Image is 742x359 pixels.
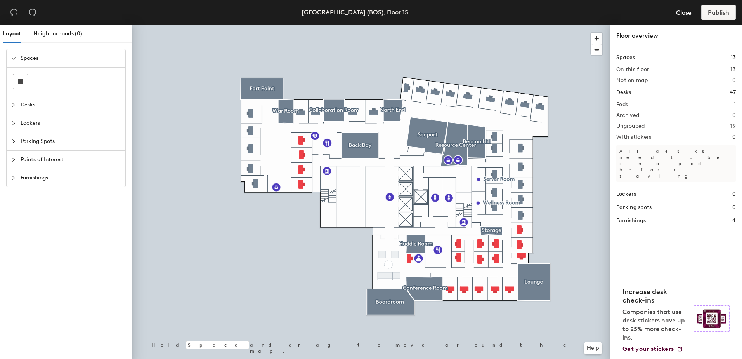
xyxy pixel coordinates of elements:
[616,66,649,73] h2: On this floor
[616,112,639,119] h2: Archived
[21,114,121,132] span: Lockers
[25,5,40,20] button: Redo (⌘ + ⇧ + Z)
[616,88,631,97] h1: Desks
[622,288,689,305] h4: Increase desk check-ins
[3,30,21,37] span: Layout
[694,305,730,332] img: Sticker logo
[11,139,16,144] span: collapsed
[734,101,736,108] h2: 1
[676,9,692,16] span: Close
[21,96,121,114] span: Desks
[11,176,16,180] span: collapsed
[6,5,22,20] button: Undo (⌘ + Z)
[669,5,698,20] button: Close
[21,169,121,187] span: Furnishings
[616,77,648,84] h2: Not on map
[11,121,16,125] span: collapsed
[730,88,736,97] h1: 47
[616,101,628,108] h2: Pods
[11,157,16,162] span: collapsed
[21,151,121,169] span: Points of Interest
[616,145,736,182] p: All desks need to be in a pod before saving
[11,103,16,107] span: collapsed
[732,203,736,212] h1: 0
[11,56,16,61] span: expanded
[731,53,736,62] h1: 13
[10,8,18,16] span: undo
[732,77,736,84] h2: 0
[732,216,736,225] h1: 4
[616,134,652,140] h2: With stickers
[584,342,602,354] button: Help
[622,345,674,352] span: Get your stickers
[732,190,736,199] h1: 0
[21,132,121,150] span: Parking Spots
[730,66,736,73] h2: 13
[732,112,736,119] h2: 0
[33,30,82,37] span: Neighborhoods (0)
[622,308,689,342] p: Companies that use desk stickers have up to 25% more check-ins.
[616,123,645,129] h2: Ungrouped
[732,134,736,140] h2: 0
[616,31,736,40] div: Floor overview
[730,123,736,129] h2: 19
[302,7,408,17] div: [GEOGRAPHIC_DATA] (BOS), Floor 15
[616,53,635,62] h1: Spaces
[616,190,636,199] h1: Lockers
[701,5,736,20] button: Publish
[616,216,646,225] h1: Furnishings
[616,203,652,212] h1: Parking spots
[622,345,683,353] a: Get your stickers
[21,49,121,67] span: Spaces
